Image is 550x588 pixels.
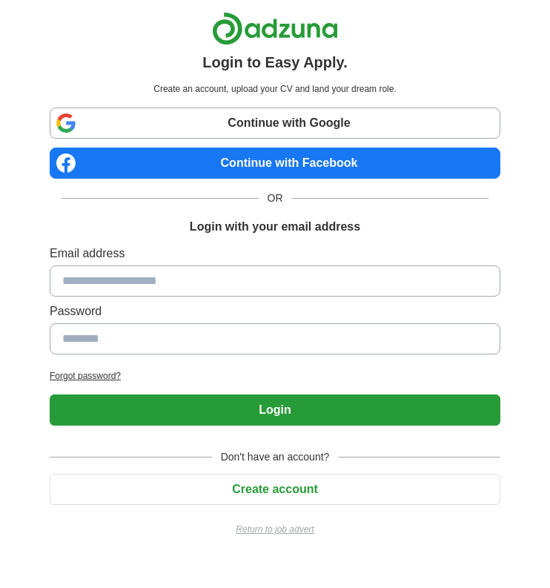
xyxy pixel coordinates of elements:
button: Create account [50,474,500,505]
a: Forgot password? [50,369,500,383]
label: Email address [50,245,500,262]
img: Adzuna logo [212,12,338,45]
a: Continue with Google [50,108,500,139]
a: Create account [50,483,500,495]
a: Continue with Facebook [50,148,500,179]
span: OR [259,191,292,206]
h1: Login to Easy Apply. [202,51,348,73]
span: Don't have an account? [212,449,339,465]
label: Password [50,303,500,320]
p: Create an account, upload your CV and land your dream role. [53,82,497,96]
h1: Login with your email address [190,218,360,236]
a: Return to job advert [50,523,500,536]
button: Login [50,394,500,426]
